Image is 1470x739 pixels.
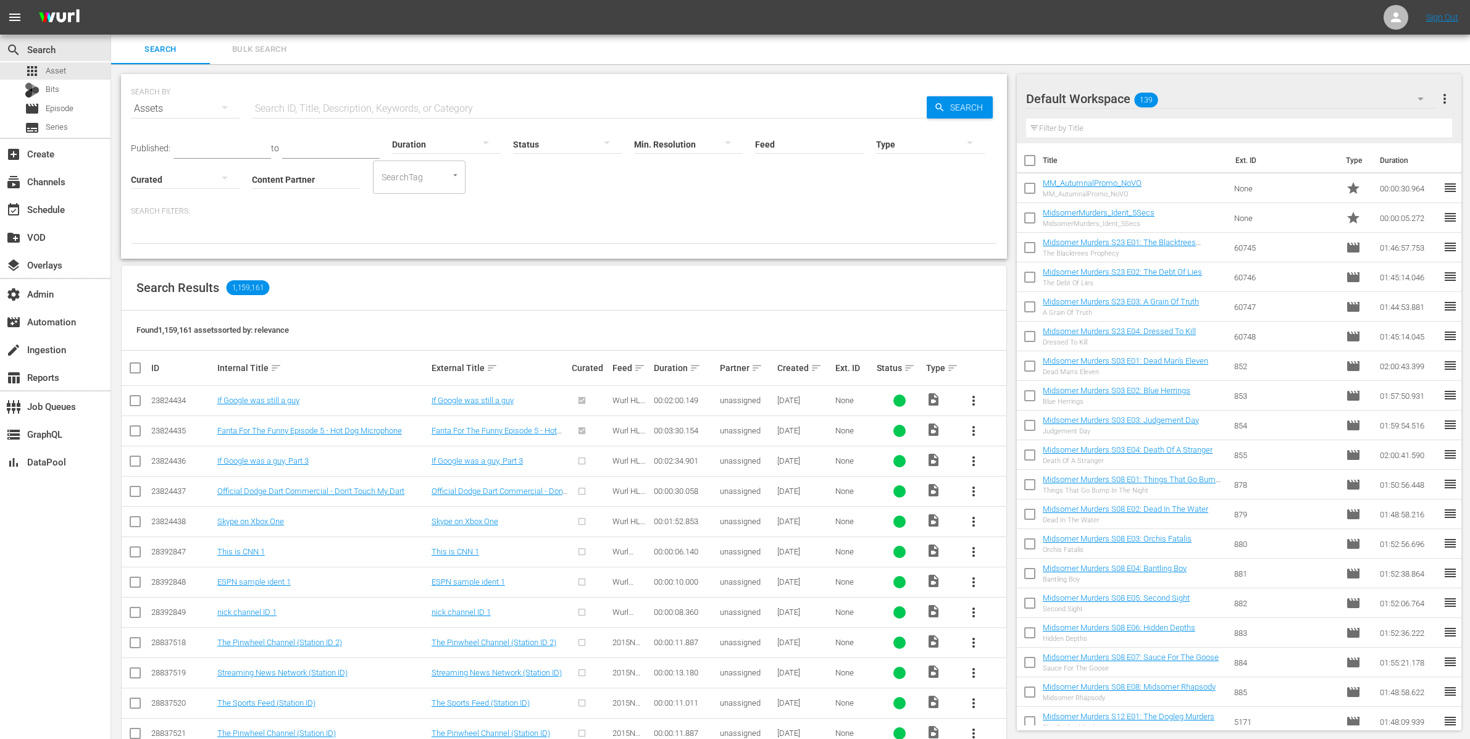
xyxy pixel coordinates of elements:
[1043,575,1187,583] div: Bantling Boy
[1375,381,1443,411] td: 01:57:50.931
[1229,559,1341,588] td: 881
[777,456,831,466] div: [DATE]
[926,422,941,437] span: Video
[1443,714,1458,729] span: reorder
[432,486,567,505] a: Official Dodge Dart Commercial - Don't Touch My Dart
[432,607,491,617] a: nick channel ID 1
[1375,559,1443,588] td: 01:52:38.864
[835,486,873,496] div: None
[1443,299,1458,314] span: reorder
[151,426,214,435] div: 23824435
[25,101,40,116] span: Episode
[777,638,831,647] div: [DATE]
[835,607,873,617] div: None
[30,3,89,32] img: ans4CAIJ8jUAAAAAAAAAAAAAAAAAAAAAAAAgQb4GAAAAAAAAAAAAAAAAAAAAAAAAJMjXAAAAAAAAAAAAAAAAAAAAAAAAgAT5G...
[1043,457,1213,465] div: Death Of A Stranger
[777,396,831,405] div: [DATE]
[131,143,170,153] span: Published:
[46,102,73,115] span: Episode
[1346,507,1361,522] span: Episode
[1043,368,1208,376] div: Dead Man's Eleven
[217,577,291,587] a: ESPN sample ident 1
[720,361,774,375] div: Partner
[945,96,993,119] span: Search
[1346,418,1361,433] span: Episode
[6,399,21,414] span: Job Queues
[1372,143,1447,178] th: Duration
[151,577,214,587] div: 28392848
[835,456,873,466] div: None
[1346,359,1361,374] span: Episode
[136,280,219,295] span: Search Results
[835,547,873,556] div: None
[966,575,981,590] span: more_vert
[1043,238,1201,256] a: Midsomer Murders S23 E01: The Blacktrees Prophecy
[1043,653,1219,662] a: Midsomer Murders S08 E07: Sauce For The Goose
[136,325,289,335] span: Found 1,159,161 assets sorted by: relevance
[777,486,831,496] div: [DATE]
[1229,351,1341,381] td: 852
[1229,292,1341,322] td: 60747
[1346,448,1361,462] span: Episode
[1375,618,1443,648] td: 01:52:36.222
[1375,411,1443,440] td: 01:59:54.516
[654,607,716,617] div: 00:00:08.360
[1229,499,1341,529] td: 879
[432,361,568,375] div: External Title
[1346,270,1361,285] span: Episode
[1346,388,1361,403] span: Episode
[1443,328,1458,343] span: reorder
[612,486,645,505] span: Wurl HLS Test
[926,453,941,467] span: Video
[1443,477,1458,491] span: reorder
[1443,240,1458,254] span: reorder
[1443,684,1458,699] span: reorder
[1375,203,1443,233] td: 00:00:05.272
[1375,707,1443,737] td: 01:48:09.939
[6,343,21,357] span: Ingestion
[1043,712,1214,721] a: Midsomer Murders S12 E01: The Dogleg Murders
[612,607,641,635] span: Wurl Channel IDs
[720,486,761,496] span: unassigned
[1043,356,1208,365] a: Midsomer Murders S03 E01: Dead Man's Eleven
[1229,233,1341,262] td: 60745
[1043,190,1142,198] div: MM_AutumnalPromo_NoVO
[46,65,66,77] span: Asset
[751,362,762,374] span: sort
[690,362,701,374] span: sort
[959,446,988,476] button: more_vert
[217,638,342,647] a: The Pinwheel Channel (Station ID 2)
[217,456,309,466] a: If Google was a guy, Part 3
[1043,516,1208,524] div: Dead In The Water
[1375,233,1443,262] td: 01:46:57.753
[270,362,282,374] span: sort
[217,426,402,435] a: Fanta For The Funny Episode 5 - Hot Dog Microphone
[654,698,716,708] div: 00:00:11.011
[131,206,997,217] p: Search Filters:
[1228,143,1339,178] th: Ext. ID
[6,427,21,442] span: GraphQL
[1375,440,1443,470] td: 02:00:41.590
[926,513,941,528] span: Video
[1043,564,1187,573] a: Midsomer Murders S08 E04: Bantling Boy
[926,361,955,375] div: Type
[6,147,21,162] span: Create
[1043,208,1155,217] a: MidsomerMurders_Ident_5Secs
[151,396,214,405] div: 23824434
[151,456,214,466] div: 23824436
[1443,536,1458,551] span: reorder
[1443,654,1458,669] span: reorder
[432,668,562,677] a: Streaming News Network (Station ID)
[1443,180,1458,195] span: reorder
[612,668,648,687] span: 2015N Sation IDs
[959,658,988,688] button: more_vert
[7,10,22,25] span: menu
[720,517,761,526] span: unassigned
[926,574,941,588] span: Video
[1043,398,1190,406] div: Blue Herrings
[654,547,716,556] div: 00:00:06.140
[432,517,498,526] a: Skype on Xbox One
[1375,677,1443,707] td: 01:48:58.622
[1043,475,1221,493] a: Midsomer Murders S08 E01: Things That Go Bump In The Night
[6,455,21,470] span: DataPool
